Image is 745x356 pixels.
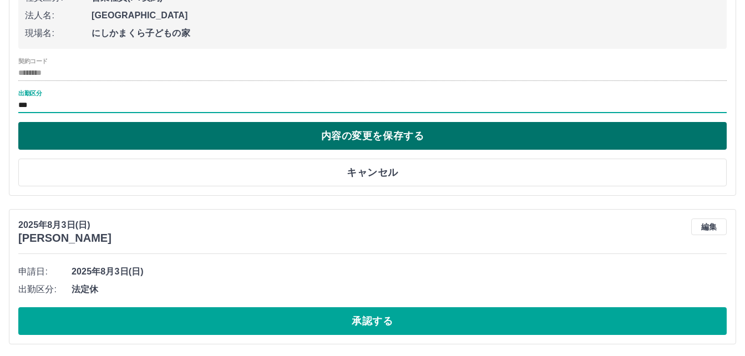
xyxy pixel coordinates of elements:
[92,9,720,22] span: [GEOGRAPHIC_DATA]
[18,283,72,296] span: 出勤区分:
[72,283,727,296] span: 法定休
[92,27,720,40] span: にしかまくら子どもの家
[18,57,48,65] label: 契約コード
[18,232,112,245] h3: [PERSON_NAME]
[18,159,727,186] button: キャンセル
[691,218,727,235] button: 編集
[18,218,112,232] p: 2025年8月3日(日)
[25,27,92,40] span: 現場名:
[72,265,727,278] span: 2025年8月3日(日)
[18,89,42,97] label: 出勤区分
[18,307,727,335] button: 承認する
[18,122,727,150] button: 内容の変更を保存する
[18,265,72,278] span: 申請日:
[25,9,92,22] span: 法人名:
